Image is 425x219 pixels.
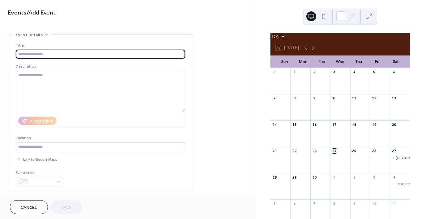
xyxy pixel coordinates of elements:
div: 11 [392,201,397,206]
div: 25 [352,149,357,153]
span: Cancel [21,205,37,211]
div: Title [16,42,184,49]
div: 2 [352,175,357,180]
div: 15 [292,122,297,127]
div: 4 [392,175,397,180]
div: 7 [312,201,317,206]
div: 5 [372,70,376,74]
div: Cary's Lounge [390,181,410,187]
div: 22 [292,149,297,153]
div: Event color [16,170,62,176]
div: 24 [332,149,337,153]
div: Sat [386,56,405,68]
div: 2 [312,70,317,74]
div: 30 [312,175,317,180]
button: Cancel [10,200,48,214]
div: Location [16,135,184,141]
div: 8 [332,201,337,206]
div: 9 [312,96,317,101]
div: 28 [272,175,277,180]
div: 11 [352,96,357,101]
div: 17 [332,122,337,127]
div: 20 [392,122,397,127]
div: 3 [332,70,337,74]
div: 10 [372,201,376,206]
div: 27 [392,149,397,153]
div: 26 [372,149,376,153]
div: [DATE] [270,33,410,40]
div: 3 [372,175,376,180]
div: 4 [352,70,357,74]
div: 31 [272,70,277,74]
span: Link to Google Maps [23,156,57,163]
div: 29 [292,175,297,180]
span: / Add Event [27,7,56,19]
div: 1 [332,175,337,180]
div: 19 [372,122,376,127]
div: 6 [292,201,297,206]
div: 5 [272,201,277,206]
div: 13 [392,96,397,101]
div: Wed [331,56,350,68]
div: Sun [275,56,294,68]
div: Description [16,63,184,70]
div: 10 [332,96,337,101]
div: 23 [312,149,317,153]
div: Fri [368,56,386,68]
div: 1 [292,70,297,74]
div: 18 [352,122,357,127]
div: 21 [272,149,277,153]
div: Council Hill Station [390,155,410,160]
span: Event details [16,32,43,38]
div: 9 [352,201,357,206]
div: 6 [392,70,397,74]
div: Thu [349,56,368,68]
div: 7 [272,96,277,101]
a: Events [8,7,27,19]
div: 16 [312,122,317,127]
div: 8 [292,96,297,101]
div: Tue [312,56,331,68]
div: Mon [294,56,312,68]
div: 14 [272,122,277,127]
div: 12 [372,96,376,101]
